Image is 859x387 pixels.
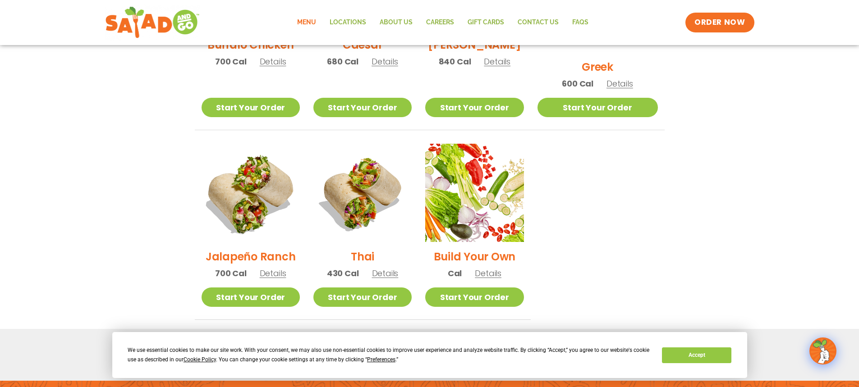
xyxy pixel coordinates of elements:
[662,347,731,363] button: Accept
[425,287,524,307] a: Start Your Order
[537,98,658,117] a: Start Your Order
[128,346,651,364] div: We use essential cookies to make our site work. With your consent, we may also use non-essential ...
[810,338,836,364] img: wpChatIcon
[461,12,511,33] a: GIFT CARDS
[685,13,754,32] a: ORDER NOW
[511,12,565,33] a: Contact Us
[327,267,359,279] span: 430 Cal
[373,12,419,33] a: About Us
[290,12,323,33] a: Menu
[202,98,300,117] a: Start Your Order
[323,12,373,33] a: Locations
[372,268,399,279] span: Details
[694,17,745,28] span: ORDER NOW
[582,59,613,75] h2: Greek
[206,249,296,264] h2: Jalapeño Ranch
[448,267,462,279] span: Cal
[313,98,412,117] a: Start Your Order
[260,268,286,279] span: Details
[372,56,398,67] span: Details
[105,5,200,41] img: new-SAG-logo-768×292
[439,55,471,68] span: 840 Cal
[313,287,412,307] a: Start Your Order
[419,12,461,33] a: Careers
[112,332,747,378] div: Cookie Consent Prompt
[484,56,510,67] span: Details
[260,56,286,67] span: Details
[606,78,633,89] span: Details
[367,356,395,363] span: Preferences
[351,249,374,264] h2: Thai
[215,55,247,68] span: 700 Cal
[313,144,412,242] img: Product photo for Thai Wrap
[562,77,593,90] span: 600 Cal
[434,249,516,264] h2: Build Your Own
[327,55,358,68] span: 680 Cal
[475,268,501,279] span: Details
[215,267,247,279] span: 700 Cal
[425,144,524,242] img: Product photo for Build Your Own
[290,12,595,33] nav: Menu
[193,135,308,250] img: Product photo for Jalapeño Ranch Wrap
[202,287,300,307] a: Start Your Order
[184,356,216,363] span: Cookie Policy
[425,98,524,117] a: Start Your Order
[565,12,595,33] a: FAQs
